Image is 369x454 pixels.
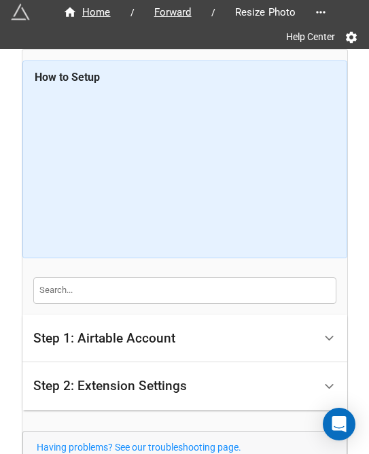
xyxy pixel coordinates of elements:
[49,4,125,20] a: Home
[63,5,111,20] div: Home
[33,379,187,393] div: Step 2: Extension Settings
[22,315,347,363] div: Step 1: Airtable Account
[35,90,334,247] iframe: How to Resize Images on Airtable in Bulk!
[33,332,175,345] div: Step 1: Airtable Account
[140,4,206,20] a: Forward
[227,5,304,20] span: Resize Photo
[11,3,30,22] img: miniextensions-icon.73ae0678.png
[277,24,345,49] a: Help Center
[211,5,215,20] li: /
[35,71,100,84] b: How to Setup
[130,5,135,20] li: /
[37,442,241,453] a: Having problems? See our troubleshooting page.
[33,277,336,303] input: Search...
[323,408,355,440] div: Open Intercom Messenger
[49,4,310,20] nav: breadcrumb
[22,362,347,411] div: Step 2: Extension Settings
[146,5,200,20] span: Forward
